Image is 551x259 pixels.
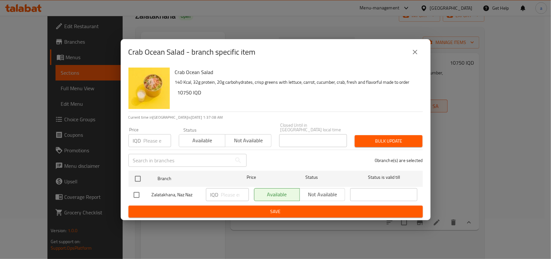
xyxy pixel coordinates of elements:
button: close [407,44,423,60]
p: 0 branche(s) are selected [375,157,423,164]
span: Available [182,136,223,145]
span: Status is valid till [350,173,417,181]
button: Not available [225,134,271,147]
img: Crab Ocean Salad [128,68,170,109]
input: Please enter price [221,188,249,201]
p: Current time in [GEOGRAPHIC_DATA] is [DATE] 1:37:08 AM [128,114,423,120]
span: Bulk update [360,137,417,145]
span: Zalatakhana, Naz Naz [152,191,201,199]
p: IQD [133,137,141,145]
span: Save [134,208,418,216]
span: Status [278,173,345,181]
button: Bulk update [355,135,423,147]
input: Search in branches [128,154,232,167]
p: IQD [210,191,219,199]
span: Price [230,173,273,181]
span: Branch [158,175,225,183]
h6: 10750 IQD [178,88,418,97]
h2: Crab Ocean Salad - branch specific item [128,47,256,57]
h6: Crab Ocean Salad [175,68,418,77]
input: Please enter price [144,134,171,147]
button: Available [179,134,225,147]
span: Not available [228,136,269,145]
p: 140 Kcal, 32g protein, 20g carbohydrates, crisp greens with lettuce, carrot, cucumber, crab, fres... [175,78,418,86]
button: Save [128,206,423,218]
